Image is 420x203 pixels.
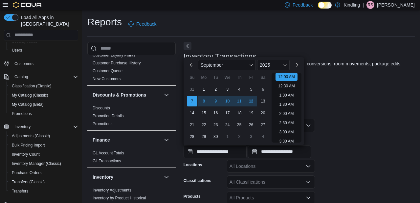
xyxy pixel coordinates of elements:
[210,84,221,95] div: day-2
[187,96,197,106] div: day-7
[248,145,311,158] input: Press the down key to open a popover containing a calendar.
[7,168,81,177] button: Purchase Orders
[199,72,209,83] div: Mo
[9,110,34,118] a: Promotions
[187,72,197,83] div: Su
[12,111,32,116] span: Promotions
[93,68,122,74] span: Customer Queue
[13,2,42,8] img: Cova
[306,195,311,200] button: Open list of options
[18,14,78,27] span: Load All Apps in [GEOGRAPHIC_DATA]
[234,84,245,95] div: day-4
[258,84,268,95] div: day-6
[93,53,135,58] span: Customer Loyalty Points
[276,137,296,145] li: 3:30 AM
[12,133,50,139] span: Adjustments (Classic)
[93,60,141,66] span: Customer Purchase History
[184,162,202,168] label: Locations
[12,143,45,148] span: Bulk Pricing Import
[126,17,159,31] a: Feedback
[210,120,221,130] div: day-23
[1,59,81,68] button: Customers
[9,187,78,195] span: Transfers
[93,106,110,110] a: Discounts
[9,160,64,168] a: Inventory Manager (Classic)
[222,84,233,95] div: day-3
[9,169,44,177] a: Purchase Orders
[363,1,364,9] p: |
[7,141,81,150] button: Bulk Pricing Import
[7,91,81,100] button: My Catalog (Classic)
[9,178,78,186] span: Transfers (Classic)
[210,131,221,142] div: day-30
[93,196,146,200] a: Inventory by Product Historical
[87,104,176,130] div: Discounts & Promotions
[93,158,121,164] span: GL Transactions
[201,62,223,68] span: September
[93,151,124,155] a: GL Account Totals
[366,1,374,9] div: rodri sandoval
[93,159,121,163] a: GL Transactions
[136,21,156,27] span: Feedback
[246,96,256,106] div: day-12
[199,108,209,118] div: day-15
[9,82,54,90] a: Classification (Classic)
[186,60,197,70] button: Previous Month
[7,46,81,55] button: Users
[222,108,233,118] div: day-17
[258,131,268,142] div: day-4
[234,108,245,118] div: day-18
[222,96,233,106] div: day-10
[9,46,25,54] a: Users
[93,76,121,81] span: New Customers
[93,188,131,192] a: Inventory Adjustments
[9,150,42,158] a: Inventory Count
[222,72,233,83] div: We
[258,120,268,130] div: day-27
[184,145,247,158] input: Press the down key to enter a popover containing a calendar. Press the escape key to close the po...
[199,120,209,130] div: day-22
[276,128,296,136] li: 3:00 AM
[187,120,197,130] div: day-21
[93,150,124,156] span: GL Account Totals
[7,150,81,159] button: Inventory Count
[93,77,121,81] a: New Customers
[184,53,256,60] h3: Inventory Transactions
[343,1,360,9] p: Kindling
[276,91,296,99] li: 1:00 AM
[210,108,221,118] div: day-16
[276,119,296,127] li: 2:30 AM
[12,170,42,175] span: Purchase Orders
[7,177,81,187] button: Transfers (Classic)
[93,92,146,98] h3: Discounts & Promotions
[87,149,176,168] div: Finance
[12,73,31,81] button: Catalog
[9,178,47,186] a: Transfers (Classic)
[187,131,197,142] div: day-28
[87,15,122,29] h1: Reports
[163,91,170,99] button: Discounts & Promotions
[9,101,78,108] span: My Catalog (Beta)
[234,120,245,130] div: day-25
[12,83,52,89] span: Classification (Classic)
[14,61,33,66] span: Customers
[187,108,197,118] div: day-14
[12,189,28,194] span: Transfers
[186,83,269,143] div: September, 2025
[318,2,332,9] input: Dark Mode
[198,60,256,70] div: Button. Open the month selector. September is currently selected.
[210,96,221,106] div: day-9
[246,84,256,95] div: day-5
[12,102,44,107] span: My Catalog (Beta)
[210,72,221,83] div: Tu
[368,1,373,9] span: rs
[12,161,61,166] span: Inventory Manager (Classic)
[246,72,256,83] div: Fr
[93,113,124,119] span: Promotion Details
[234,72,245,83] div: Th
[93,69,122,73] a: Customer Queue
[276,73,298,81] li: 12:00 AM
